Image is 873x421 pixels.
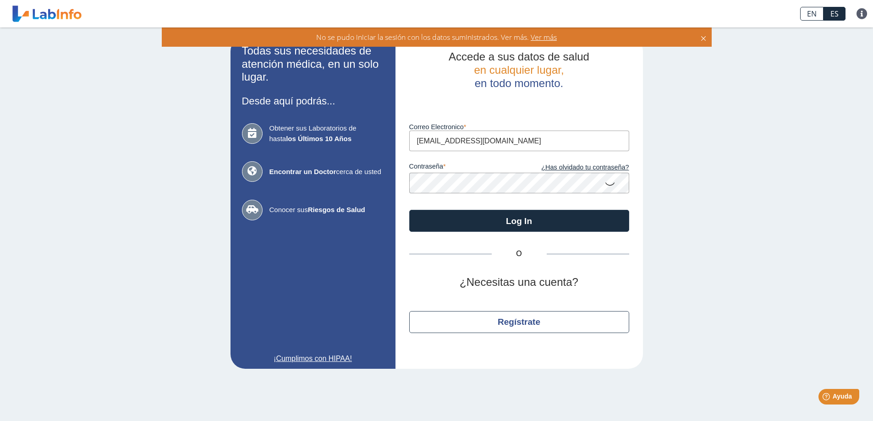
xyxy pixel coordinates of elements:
[269,205,384,215] span: Conocer sus
[269,167,384,177] span: cerca de usted
[242,44,384,84] h2: Todas sus necesidades de atención médica, en un solo lugar.
[316,32,529,42] span: No se pudo iniciar la sesión con los datos suministrados. Ver más.
[529,32,557,42] span: Ver más
[409,276,629,289] h2: ¿Necesitas una cuenta?
[286,135,351,142] b: los Últimos 10 Años
[409,163,519,173] label: contraseña
[409,311,629,333] button: Regístrate
[269,168,336,175] b: Encontrar un Doctor
[308,206,365,213] b: Riesgos de Salud
[409,210,629,232] button: Log In
[269,123,384,144] span: Obtener sus Laboratorios de hasta
[474,64,564,76] span: en cualquier lugar,
[242,95,384,107] h3: Desde aquí podrás...
[242,353,384,364] a: ¡Cumplimos con HIPAA!
[824,7,846,21] a: ES
[800,7,824,21] a: EN
[475,77,563,89] span: en todo momento.
[409,123,629,131] label: Correo Electronico
[519,163,629,173] a: ¿Has olvidado tu contraseña?
[492,248,547,259] span: O
[449,50,589,63] span: Accede a sus datos de salud
[791,385,863,411] iframe: Help widget launcher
